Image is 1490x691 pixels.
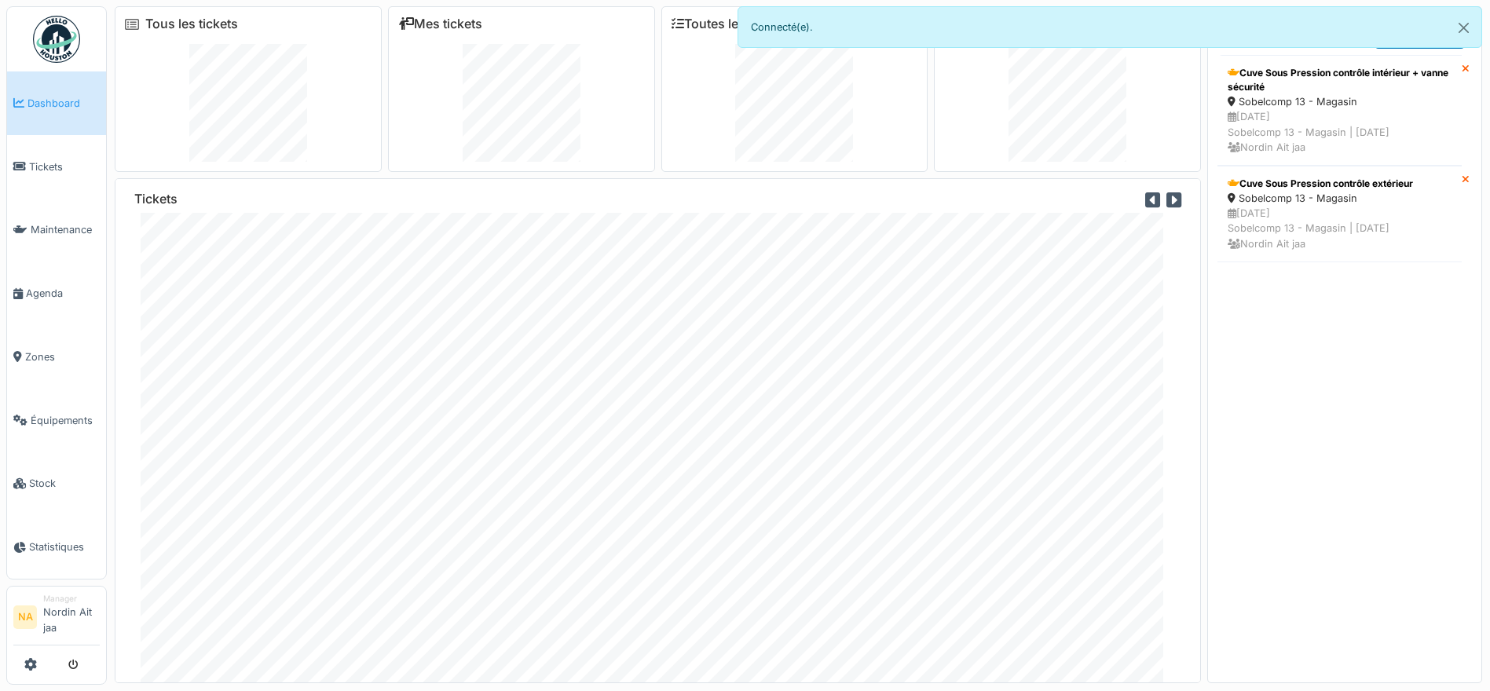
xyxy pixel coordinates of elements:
[1228,109,1452,155] div: [DATE] Sobelcomp 13 - Magasin | [DATE] Nordin Ait jaa
[1228,66,1452,94] div: Cuve Sous Pression contrôle intérieur + vanne sécurité
[31,222,100,237] span: Maintenance
[25,349,100,364] span: Zones
[7,452,106,516] a: Stock
[29,159,100,174] span: Tickets
[29,476,100,491] span: Stock
[7,389,106,452] a: Équipements
[7,199,106,262] a: Maintenance
[13,593,100,645] a: NA ManagerNordin Ait jaa
[398,16,482,31] a: Mes tickets
[134,192,178,207] h6: Tickets
[31,413,100,428] span: Équipements
[7,325,106,389] a: Zones
[738,6,1483,48] div: Connecté(e).
[7,515,106,579] a: Statistiques
[43,593,100,642] li: Nordin Ait jaa
[145,16,238,31] a: Tous les tickets
[1217,55,1462,166] a: Cuve Sous Pression contrôle intérieur + vanne sécurité Sobelcomp 13 - Magasin [DATE]Sobelcomp 13 ...
[29,539,100,554] span: Statistiques
[27,96,100,111] span: Dashboard
[1228,191,1452,206] div: Sobelcomp 13 - Magasin
[1228,94,1452,109] div: Sobelcomp 13 - Magasin
[43,593,100,605] div: Manager
[33,16,80,63] img: Badge_color-CXgf-gQk.svg
[7,261,106,325] a: Agenda
[1446,7,1481,49] button: Close
[672,16,789,31] a: Toutes les tâches
[13,605,37,629] li: NA
[7,135,106,199] a: Tickets
[1217,166,1462,262] a: Cuve Sous Pression contrôle extérieur Sobelcomp 13 - Magasin [DATE]Sobelcomp 13 - Magasin | [DATE...
[26,286,100,301] span: Agenda
[7,71,106,135] a: Dashboard
[1228,177,1452,191] div: Cuve Sous Pression contrôle extérieur
[1228,206,1452,251] div: [DATE] Sobelcomp 13 - Magasin | [DATE] Nordin Ait jaa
